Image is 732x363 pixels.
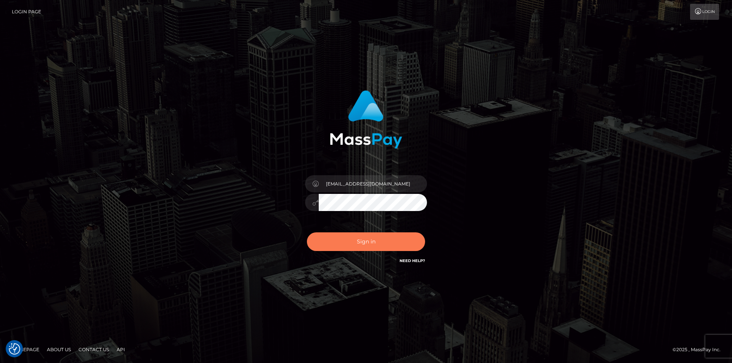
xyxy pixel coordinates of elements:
[12,4,41,20] a: Login Page
[673,345,726,354] div: © 2025 , MassPay Inc.
[319,175,427,192] input: Username...
[330,90,402,149] img: MassPay Login
[114,344,128,355] a: API
[75,344,112,355] a: Contact Us
[307,232,425,251] button: Sign in
[690,4,719,20] a: Login
[400,258,425,263] a: Need Help?
[9,343,20,355] button: Consent Preferences
[9,343,20,355] img: Revisit consent button
[44,344,74,355] a: About Us
[8,344,42,355] a: Homepage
